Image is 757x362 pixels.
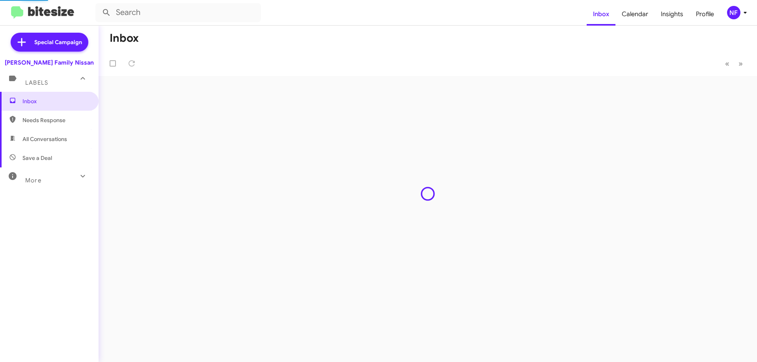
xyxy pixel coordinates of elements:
span: More [25,177,41,184]
div: [PERSON_NAME] Family Nissan [5,59,94,67]
button: Previous [720,56,734,72]
a: Profile [690,3,720,26]
span: Inbox [22,97,89,105]
span: Special Campaign [34,38,82,46]
span: Labels [25,79,48,86]
input: Search [95,3,261,22]
h1: Inbox [110,32,139,45]
button: NF [720,6,748,19]
nav: Page navigation example [721,56,748,72]
span: All Conversations [22,135,67,143]
button: Next [734,56,748,72]
a: Inbox [587,3,615,26]
span: Save a Deal [22,154,52,162]
span: Needs Response [22,116,89,124]
div: NF [727,6,740,19]
a: Calendar [615,3,654,26]
span: » [738,59,743,69]
span: « [725,59,729,69]
a: Insights [654,3,690,26]
a: Special Campaign [11,33,88,52]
